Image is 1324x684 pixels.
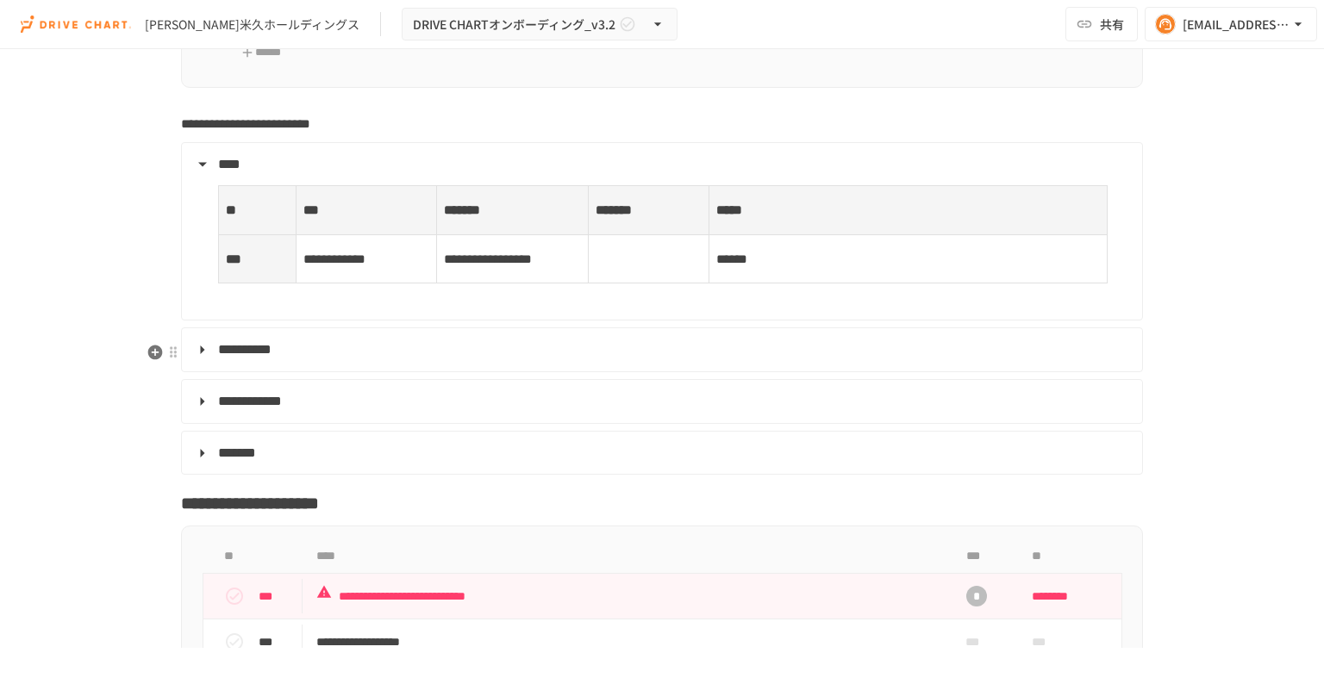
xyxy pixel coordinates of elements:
button: 共有 [1065,7,1138,41]
button: DRIVE CHARTオンボーディング_v3.2 [402,8,678,41]
span: 共有 [1100,15,1124,34]
div: [EMAIL_ADDRESS][DOMAIN_NAME] [1183,14,1290,35]
img: i9VDDS9JuLRLX3JIUyK59LcYp6Y9cayLPHs4hOxMB9W [21,10,131,38]
button: status [217,579,252,613]
div: [PERSON_NAME]米久ホールディングス [145,16,359,34]
button: status [217,625,252,659]
span: DRIVE CHARTオンボーディング_v3.2 [413,14,615,35]
button: [EMAIL_ADDRESS][DOMAIN_NAME] [1145,7,1317,41]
